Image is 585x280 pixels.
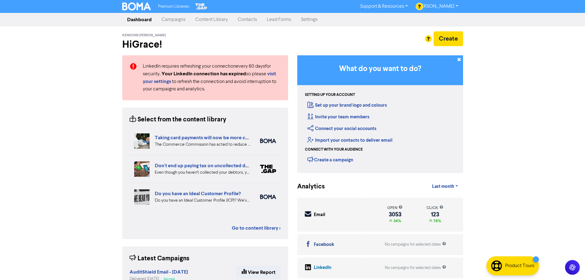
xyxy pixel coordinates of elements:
[155,169,251,176] div: Even though you haven’t collected your debtors, you still have to pay tax on them. This is becaus...
[130,254,189,263] div: Latest Campaigns
[385,242,446,247] div: No campaigns for selected dates
[158,5,189,9] span: Premium Libraries:
[305,92,355,98] div: Setting up your account
[260,165,276,173] img: thegap
[162,71,246,77] strong: Your LinkedIn connection has expired
[262,14,296,26] a: Lead Forms
[157,14,190,26] a: Campaigns
[155,141,251,148] div: The Commerce Commission has acted to reduce the cost of interchange fees on Visa and Mastercard p...
[307,114,369,120] a: Invite your team members
[155,197,251,204] div: Do you have an Ideal Customer Profile (ICP)? We’ve got advice on five key elements to include in ...
[122,39,288,50] h2: Hi Grace !
[314,241,334,248] div: Facebook
[314,211,325,219] div: Email
[307,102,387,108] a: Set up your brand logo and colours
[297,55,463,173] div: Getting Started in BOMA
[508,214,585,280] iframe: Chat Widget
[130,269,188,275] strong: AuditShield Email - [DATE]
[194,2,208,10] img: The Gap
[233,14,262,26] a: Contacts
[413,2,463,11] a: [PERSON_NAME]
[155,135,274,141] a: Taking card payments will now be more cost effective
[122,14,157,26] a: Dashboard
[155,191,241,197] a: Do you have an Ideal Customer Profile?
[305,147,363,152] div: Connect with your audience
[432,219,441,223] span: 78%
[307,126,376,132] a: Connect your social accounts
[307,137,392,143] a: Import your contacts to deliver email
[260,195,276,199] img: boma
[314,264,331,271] div: LinkedIn
[387,205,403,211] div: open
[143,72,276,84] a: visit your settings
[130,270,188,275] a: AuditShield Email - [DATE]
[307,155,353,164] div: Create a campaign
[392,219,401,223] span: 34%
[260,139,276,143] img: boma
[155,163,261,169] a: Don't end up paying tax on uncollected debtors!
[434,31,463,46] button: Create
[427,205,443,211] div: click
[122,2,151,10] img: BOMA Logo
[427,212,443,217] div: 123
[122,33,166,37] span: Kendons [PERSON_NAME]
[355,2,413,11] a: Support & Resources
[297,182,317,191] div: Analytics
[190,14,233,26] a: Content Library
[306,65,454,73] h3: What do you want to do?
[385,265,446,271] div: No campaigns for selected dates
[427,180,463,193] a: Last month
[232,224,281,232] a: Go to content library >
[432,184,454,189] span: Last month
[236,266,281,279] a: View Report
[296,14,322,26] a: Settings
[138,63,285,93] div: LinkedIn requires refreshing your connection every 60 days for security. so please to refresh the...
[130,115,226,124] div: Select from the content library
[387,212,403,217] div: 3053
